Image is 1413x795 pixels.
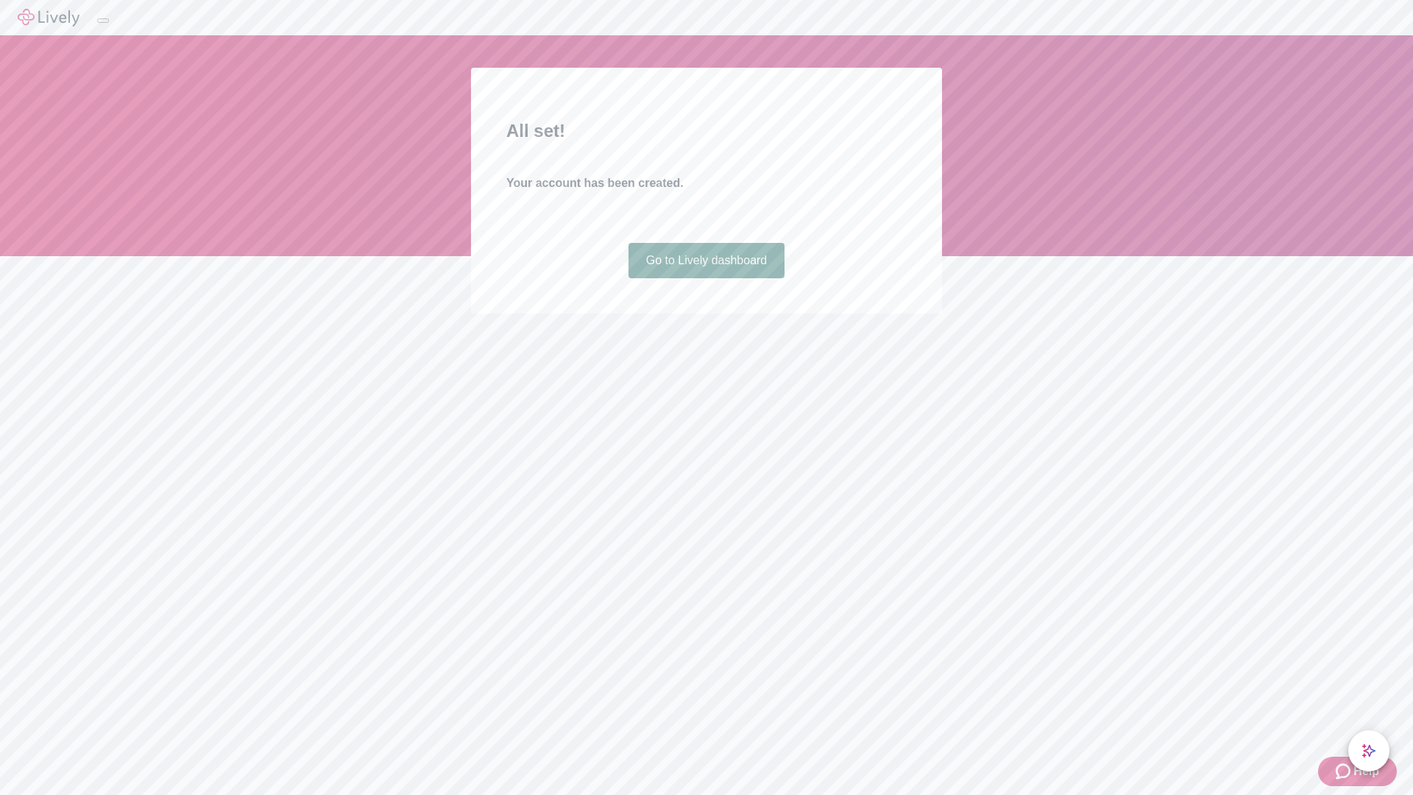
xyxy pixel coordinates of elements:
[506,174,907,192] h4: Your account has been created.
[1336,763,1353,780] svg: Zendesk support icon
[97,18,109,23] button: Log out
[1353,763,1379,780] span: Help
[18,9,79,26] img: Lively
[506,118,907,144] h2: All set!
[628,243,785,278] a: Go to Lively dashboard
[1318,757,1397,786] button: Zendesk support iconHelp
[1348,730,1389,771] button: chat
[1361,743,1376,758] svg: Lively AI Assistant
